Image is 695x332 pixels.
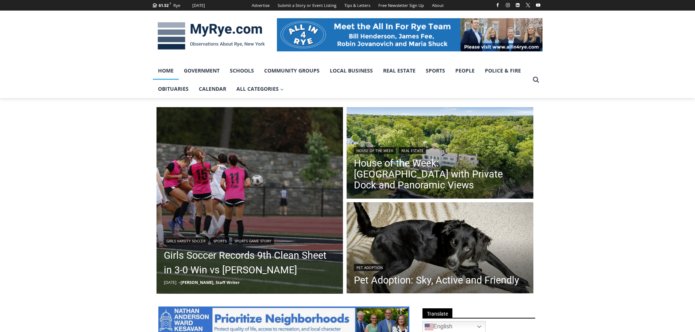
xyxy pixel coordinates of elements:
[164,237,208,245] a: Girls Varsity Soccer
[421,62,450,80] a: Sports
[192,2,205,9] div: [DATE]
[354,158,526,191] a: House of the Week: [GEOGRAPHIC_DATA] with Private Dock and Panoramic Views
[354,264,386,271] a: Pet Adoption
[354,145,526,154] div: |
[480,62,526,80] a: Police & Fire
[524,1,532,9] a: X
[325,62,378,80] a: Local Business
[493,1,502,9] a: Facebook
[422,308,452,318] span: Translate
[450,62,480,80] a: People
[231,80,289,98] a: All Categories
[173,2,180,9] div: Rye
[378,62,421,80] a: Real Estate
[529,73,543,86] button: View Search Form
[170,1,171,5] span: F
[153,62,179,80] a: Home
[157,107,343,294] a: Read More Girls Soccer Records 9th Clean Sheet in 3-0 Win vs Harrison
[425,323,433,331] img: en
[513,1,522,9] a: Linkedin
[347,107,533,200] img: 13 Kirby Lane, Rye
[399,147,426,154] a: Real Estate
[347,107,533,200] a: Read More House of the Week: Historic Rye Waterfront Estate with Private Dock and Panoramic Views
[157,107,343,294] img: (PHOTO: Hannah Jachman scores a header goal on October 7, 2025, with teammates Parker Calhoun (#1...
[503,1,512,9] a: Instagram
[232,237,274,245] a: Sports Game Story
[236,85,284,93] span: All Categories
[225,62,259,80] a: Schools
[178,280,181,285] span: –
[534,1,543,9] a: YouTube
[354,275,519,286] a: Pet Adoption: Sky, Active and Friendly
[153,17,270,55] img: MyRye.com
[164,248,336,277] a: Girls Soccer Records 9th Clean Sheet in 3-0 Win vs [PERSON_NAME]
[159,3,169,8] span: 61.52
[194,80,231,98] a: Calendar
[181,280,240,285] a: [PERSON_NAME], Staff Writer
[164,280,177,285] time: [DATE]
[347,202,533,296] img: [PHOTO; Sky. Contributed.]
[153,62,529,98] nav: Primary Navigation
[179,62,225,80] a: Government
[277,18,543,51] img: All in for Rye
[211,237,229,245] a: Sports
[354,147,396,154] a: House of the Week
[164,236,336,245] div: | |
[153,80,194,98] a: Obituaries
[259,62,325,80] a: Community Groups
[347,202,533,296] a: Read More Pet Adoption: Sky, Active and Friendly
